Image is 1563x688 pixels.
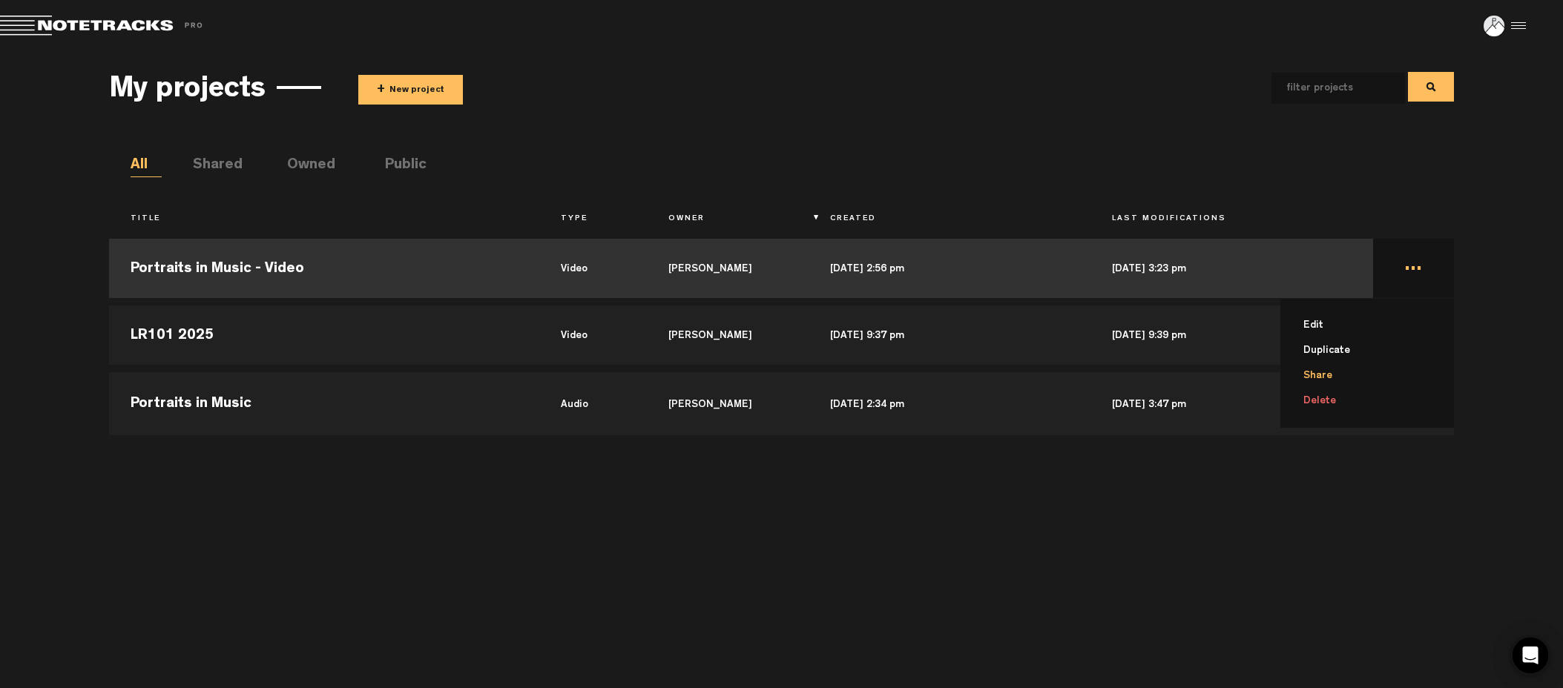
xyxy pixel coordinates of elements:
td: LR101 2025 [109,302,539,368]
li: Shared [193,155,224,177]
th: Owner [647,207,808,232]
td: ... Edit Duplicate Share Delete [1373,235,1454,302]
td: [DATE] 2:34 pm [809,368,1091,435]
td: [DATE] 9:39 pm [1090,302,1373,368]
td: video [539,302,647,368]
span: + [377,82,385,99]
th: Title [109,207,539,232]
li: All [131,155,162,177]
li: Owned [287,155,318,177]
li: Public [385,155,416,177]
h3: My projects [109,75,266,107]
td: audio [539,368,647,435]
td: [PERSON_NAME] [647,235,808,302]
td: [DATE] 9:37 pm [809,302,1091,368]
div: Open Intercom Messenger [1513,638,1548,673]
td: [PERSON_NAME] [647,368,808,435]
li: Share [1298,363,1454,388]
button: +New project [358,75,463,105]
td: [DATE] 3:23 pm [1090,235,1373,302]
td: video [539,235,647,302]
li: Edit [1298,313,1454,338]
td: [DATE] 2:56 pm [809,235,1091,302]
li: Delete [1298,388,1454,414]
td: [PERSON_NAME] [647,302,808,368]
td: Portraits in Music - Video [109,235,539,302]
li: Duplicate [1298,338,1454,363]
td: [DATE] 3:47 pm [1090,368,1373,435]
th: Created [809,207,1091,232]
td: Portraits in Music [109,368,539,435]
th: Type [539,207,647,232]
th: Last Modifications [1090,207,1373,232]
img: 20c10888a240d108cb7b7fdb2910d85e [1483,15,1505,37]
input: filter projects [1271,73,1381,104]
